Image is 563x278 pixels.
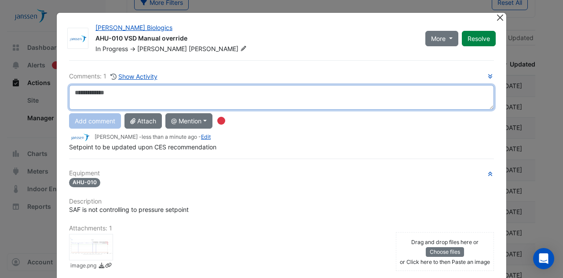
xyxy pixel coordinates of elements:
div: AHU-010 VSD Manual override [95,34,415,44]
div: image.png [69,234,113,260]
button: More [425,31,458,46]
a: Edit [201,133,211,140]
h6: Attachments: 1 [69,225,494,232]
button: Attach [124,113,162,129]
button: Close [495,13,505,22]
span: More [431,34,446,43]
span: AHU-010 [69,178,100,187]
h6: Equipment [69,170,494,177]
h6: Description [69,198,494,205]
button: Show Activity [110,71,158,82]
span: [PERSON_NAME] [189,44,249,53]
a: Copy link to clipboard [105,262,112,271]
button: @ Mention [165,113,212,129]
a: [PERSON_NAME] Biologics [95,24,172,31]
small: or Click here to then Paste an image [400,259,490,265]
small: [PERSON_NAME] - - [95,133,211,141]
button: Choose files [426,247,464,257]
small: image.png [70,262,96,271]
span: Setpoint to be updated upon CES recommendation [69,143,216,151]
div: Comments: 1 [69,71,158,82]
div: Open Intercom Messenger [533,248,554,269]
button: Resolve [462,31,496,46]
span: In Progress [95,45,128,52]
small: Drag and drop files here or [411,239,479,245]
span: [PERSON_NAME] [137,45,187,52]
img: JnJ Janssen [69,133,91,142]
span: -> [130,45,135,52]
span: SAF is not controlling to pressure setpoint [69,206,189,213]
span: 2025-08-27 11:47:08 [142,133,197,140]
img: JnJ Janssen [68,34,88,43]
div: Tooltip anchor [217,117,225,125]
a: Download [98,262,105,271]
